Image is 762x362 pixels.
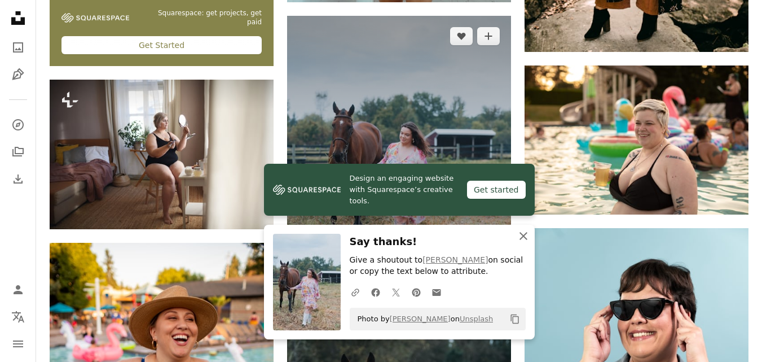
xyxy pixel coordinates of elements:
img: woman wearing black bikini top on body of water [525,66,748,215]
a: Share over email [426,281,447,303]
div: Get started [467,181,526,199]
img: file-1606177908946-d1eed1cbe4f5image [273,181,341,198]
button: Language [7,306,29,328]
a: Share on Facebook [365,281,386,303]
span: Photo by on [352,310,494,328]
a: Home — Unsplash [7,7,29,32]
img: file-1747939142011-51e5cc87e3c9 [61,13,129,23]
a: Explore [7,114,29,136]
span: Squarespace: get projects, get paid [143,8,262,28]
button: Add to Collection [477,27,500,45]
button: Like [450,27,473,45]
a: Download History [7,168,29,190]
button: Copy to clipboard [505,309,525,329]
a: woman wearing black bikini top on body of water [525,135,748,145]
a: A fat woman sitting and looking at mirror at home, selfcare concept. [50,149,274,159]
button: Menu [7,333,29,355]
a: Illustrations [7,63,29,86]
a: [PERSON_NAME] [422,255,488,264]
a: Photos [7,36,29,59]
div: Get Started [61,36,262,54]
a: Share on Twitter [386,281,406,303]
h3: Say thanks! [350,234,526,250]
img: A fat woman sitting and looking at mirror at home, selfcare concept. [50,80,274,229]
a: Unsplash [460,315,493,323]
a: A woman standing next to a horse in a field [287,151,511,161]
span: Design an engaging website with Squarespace’s creative tools. [350,173,458,207]
a: Design an engaging website with Squarespace’s creative tools.Get started [264,164,535,216]
p: Give a shoutout to on social or copy the text below to attribute. [350,255,526,277]
a: Share on Pinterest [406,281,426,303]
a: Collections [7,141,29,163]
img: A woman standing next to a horse in a field [287,16,511,296]
a: Log in / Sign up [7,278,29,301]
a: [PERSON_NAME] [390,315,451,323]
